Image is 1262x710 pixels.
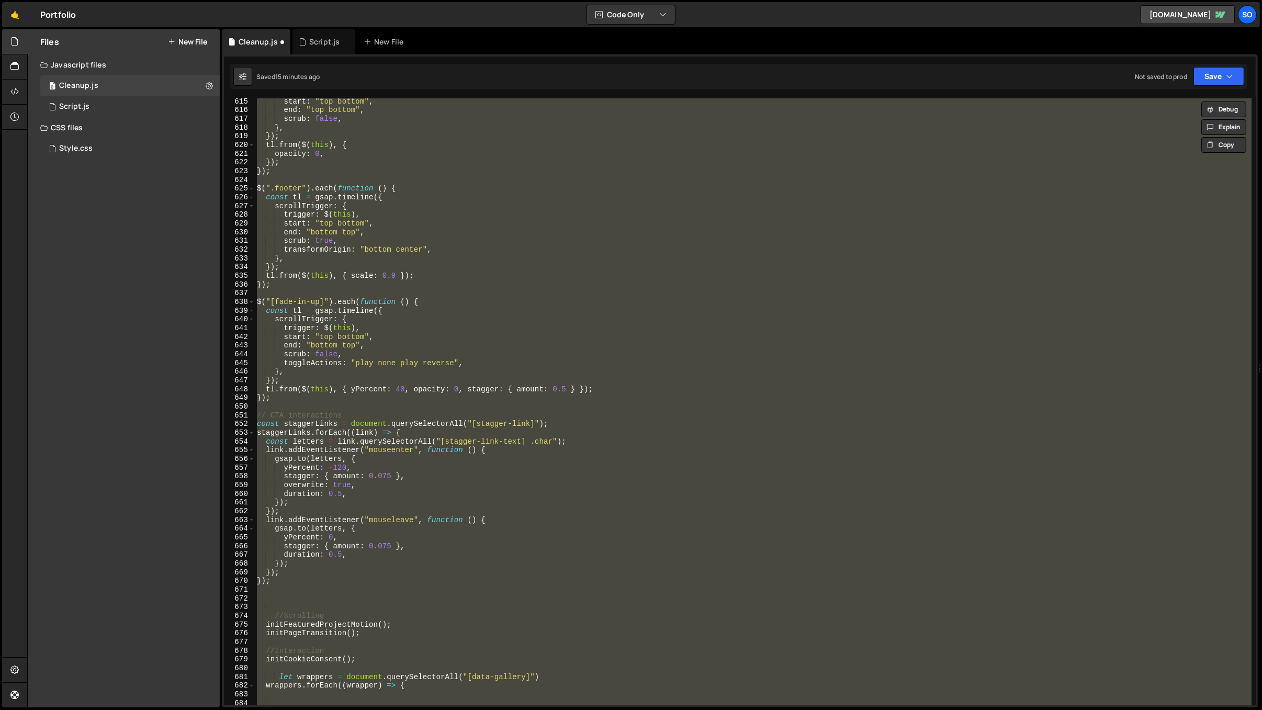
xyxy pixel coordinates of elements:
[224,176,255,185] div: 624
[224,236,255,245] div: 631
[224,367,255,376] div: 646
[59,81,98,91] div: Cleanup.js
[59,144,93,153] div: Style.css
[40,96,220,117] div: 17018/46708.js
[1201,137,1246,153] button: Copy
[224,106,255,115] div: 616
[224,673,255,682] div: 681
[224,594,255,603] div: 672
[224,585,255,594] div: 671
[224,228,255,237] div: 630
[224,167,255,176] div: 623
[1201,119,1246,135] button: Explain
[239,37,278,47] div: Cleanup.js
[224,280,255,289] div: 636
[224,542,255,551] div: 666
[224,498,255,507] div: 661
[59,102,89,111] div: Script.js
[224,385,255,394] div: 648
[224,341,255,350] div: 643
[224,490,255,499] div: 660
[587,5,675,24] button: Code Only
[224,429,255,437] div: 653
[224,629,255,638] div: 676
[224,298,255,307] div: 638
[224,621,255,629] div: 675
[224,437,255,446] div: 654
[224,307,255,315] div: 639
[224,568,255,577] div: 669
[28,54,220,75] div: Javascript files
[224,324,255,333] div: 641
[224,612,255,621] div: 674
[224,210,255,219] div: 628
[224,664,255,673] div: 680
[224,141,255,150] div: 620
[309,37,340,47] div: Script.js
[1201,102,1246,117] button: Debug
[224,315,255,324] div: 640
[168,38,207,46] button: New File
[256,72,320,81] div: Saved
[224,533,255,542] div: 665
[224,402,255,411] div: 650
[224,681,255,690] div: 682
[224,559,255,568] div: 668
[224,254,255,263] div: 633
[224,359,255,368] div: 645
[224,202,255,211] div: 627
[224,516,255,525] div: 663
[224,655,255,664] div: 679
[224,263,255,272] div: 634
[224,455,255,464] div: 656
[224,647,255,656] div: 678
[224,245,255,254] div: 632
[224,446,255,455] div: 655
[224,393,255,402] div: 649
[1193,67,1244,86] button: Save
[40,75,220,96] div: 17018/47334.js
[224,577,255,585] div: 670
[224,472,255,481] div: 658
[224,132,255,141] div: 619
[40,36,59,48] h2: Files
[224,333,255,342] div: 642
[224,411,255,420] div: 651
[224,350,255,359] div: 644
[224,97,255,106] div: 615
[224,550,255,559] div: 667
[40,138,220,159] div: 17018/46709.css
[224,184,255,193] div: 625
[1141,5,1235,24] a: [DOMAIN_NAME]
[1135,72,1187,81] div: Not saved to prod
[224,376,255,385] div: 647
[224,699,255,708] div: 684
[224,272,255,280] div: 635
[49,83,55,91] span: 0
[224,115,255,123] div: 617
[224,481,255,490] div: 659
[2,2,28,27] a: 🤙
[364,37,408,47] div: New File
[1238,5,1257,24] a: SO
[224,420,255,429] div: 652
[224,690,255,699] div: 683
[224,123,255,132] div: 618
[275,72,320,81] div: 15 minutes ago
[28,117,220,138] div: CSS files
[224,150,255,159] div: 621
[224,507,255,516] div: 662
[40,8,76,21] div: Portfolio
[224,158,255,167] div: 622
[224,193,255,202] div: 626
[224,289,255,298] div: 637
[224,464,255,472] div: 657
[224,524,255,533] div: 664
[224,638,255,647] div: 677
[224,603,255,612] div: 673
[224,219,255,228] div: 629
